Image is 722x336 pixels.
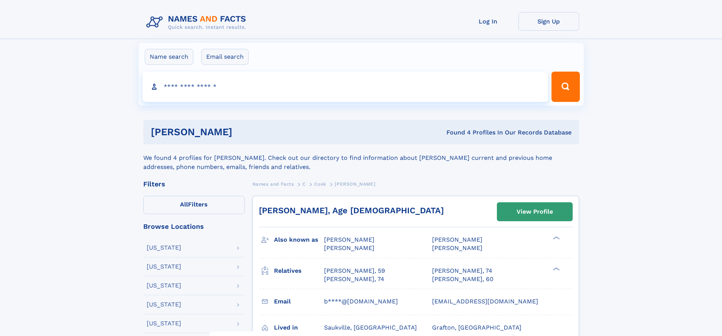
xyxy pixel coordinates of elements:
label: Filters [143,196,245,214]
h3: Also known as [274,233,324,246]
span: C [302,181,306,187]
h3: Relatives [274,264,324,277]
div: We found 4 profiles for [PERSON_NAME]. Check out our directory to find information about [PERSON_... [143,144,579,172]
div: Found 4 Profiles In Our Records Database [339,128,572,137]
a: [PERSON_NAME], 74 [432,267,492,275]
h3: Lived in [274,321,324,334]
span: [PERSON_NAME] [432,244,482,252]
a: Cook [314,179,326,189]
a: Log In [458,12,518,31]
div: [US_STATE] [147,283,181,289]
span: [PERSON_NAME] [324,236,374,243]
a: [PERSON_NAME], 59 [324,267,385,275]
span: [PERSON_NAME] [432,236,482,243]
span: [EMAIL_ADDRESS][DOMAIN_NAME] [432,298,538,305]
div: Filters [143,181,245,188]
label: Name search [145,49,193,65]
a: [PERSON_NAME], Age [DEMOGRAPHIC_DATA] [259,206,444,215]
a: View Profile [497,203,572,221]
div: [US_STATE] [147,264,181,270]
div: ❯ [551,266,560,271]
div: [US_STATE] [147,320,181,327]
h3: Email [274,295,324,308]
button: Search Button [551,72,579,102]
div: ❯ [551,236,560,241]
span: Grafton, [GEOGRAPHIC_DATA] [432,324,522,331]
span: All [180,201,188,208]
a: [PERSON_NAME], 60 [432,275,493,283]
span: Saukville, [GEOGRAPHIC_DATA] [324,324,417,331]
h1: [PERSON_NAME] [151,127,340,137]
span: [PERSON_NAME] [335,181,375,187]
a: C [302,179,306,189]
a: Sign Up [518,12,579,31]
label: Email search [201,49,249,65]
input: search input [143,72,548,102]
a: [PERSON_NAME], 74 [324,275,384,283]
div: [US_STATE] [147,245,181,251]
span: Cook [314,181,326,187]
img: Logo Names and Facts [143,12,252,33]
a: Names and Facts [252,179,294,189]
div: View Profile [517,203,553,220]
div: [US_STATE] [147,302,181,308]
span: [PERSON_NAME] [324,244,374,252]
div: Browse Locations [143,223,245,230]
